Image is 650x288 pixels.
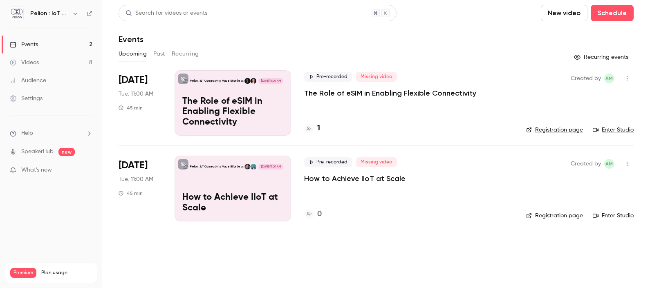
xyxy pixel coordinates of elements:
span: Tue, 11:00 AM [119,90,153,98]
h1: Events [119,34,143,44]
a: 1 [304,123,320,134]
p: How to Achieve IIoT at Scale [182,192,283,214]
span: Missing video [356,72,397,82]
button: Schedule [591,5,634,21]
img: Ulf Seijmer [251,164,256,170]
a: 0 [304,209,322,220]
a: The Role of eSIM in Enabling Flexible Connectivity Pelion : IoT Connectivity Made EffortlessNiall... [175,70,291,136]
img: Pelion : IoT Connectivity Made Effortless [10,7,23,20]
span: Created by [571,159,601,169]
span: [DATE] [119,159,148,172]
button: Past [153,47,165,60]
p: Pelion : IoT Connectivity Made Effortless [190,79,244,83]
li: help-dropdown-opener [10,129,92,138]
button: Recurring events [570,51,634,64]
a: Registration page [526,126,583,134]
div: Audience [10,76,46,85]
p: Pelion : IoT Connectivity Made Effortless [190,165,244,169]
span: Pre-recorded [304,72,352,82]
span: Tue, 11:00 AM [119,175,153,183]
a: Registration page [526,212,583,220]
div: Search for videos or events [126,9,207,18]
span: Plan usage [41,270,92,276]
span: Pre-recorded [304,157,352,167]
div: Oct 7 Tue, 11:00 AM (Europe/London) [119,70,161,136]
span: Anna Murdoch [604,159,614,169]
a: How to Achieve IIoT at Scale [304,174,406,183]
h4: 1 [317,123,320,134]
a: Enter Studio [593,126,634,134]
span: What's new [21,166,52,174]
div: Videos [10,58,39,67]
span: new [58,148,75,156]
img: Niall Strachan [251,78,256,84]
span: Created by [571,74,601,83]
h4: 0 [317,209,322,220]
p: The Role of eSIM in Enabling Flexible Connectivity [182,96,283,128]
span: Missing video [356,157,397,167]
a: The Role of eSIM in Enabling Flexible Connectivity [304,88,476,98]
img: Alan Tait [244,164,250,170]
button: Recurring [172,47,199,60]
span: Premium [10,268,36,278]
div: 45 min [119,105,143,111]
img: Fredrik Stålbrand [244,78,250,84]
a: How to Achieve IIoT at ScalePelion : IoT Connectivity Made EffortlessUlf SeijmerAlan Tait[DATE] 1... [175,156,291,221]
div: Settings [10,94,43,103]
span: [DATE] 11:00 AM [258,78,283,84]
span: Help [21,129,33,138]
a: Enter Studio [593,212,634,220]
h6: Pelion : IoT Connectivity Made Effortless [30,9,69,18]
iframe: Noticeable Trigger [83,167,92,174]
button: New video [541,5,587,21]
div: 45 min [119,190,143,196]
div: Oct 28 Tue, 11:00 AM (Europe/London) [119,156,161,221]
span: AM [605,74,613,83]
button: Upcoming [119,47,147,60]
span: [DATE] 11:00 AM [258,164,283,170]
span: AM [605,159,613,169]
span: Anna Murdoch [604,74,614,83]
a: SpeakerHub [21,147,54,156]
div: Events [10,40,38,49]
span: [DATE] [119,74,148,87]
